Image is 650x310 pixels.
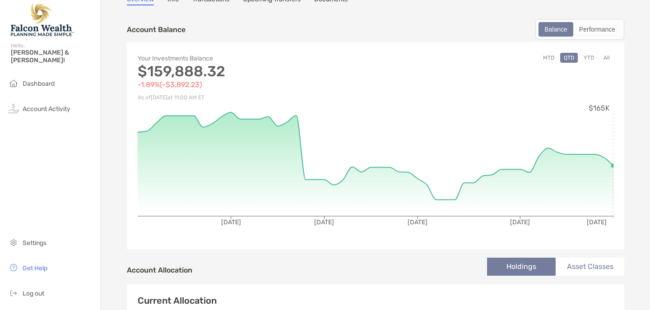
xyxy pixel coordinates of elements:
[574,23,620,36] div: Performance
[510,218,530,226] tspan: [DATE]
[221,218,241,226] tspan: [DATE]
[589,104,610,112] tspan: $165K
[408,218,427,226] tspan: [DATE]
[127,266,192,274] h4: Account Allocation
[23,264,47,272] span: Get Help
[138,66,376,77] p: $159,888.32
[535,19,624,40] div: segmented control
[8,262,19,273] img: get-help icon
[138,53,376,64] p: Your Investments Balance
[8,103,19,114] img: activity icon
[8,78,19,88] img: household icon
[314,218,334,226] tspan: [DATE]
[23,290,44,297] span: Log out
[138,295,217,306] h4: Current Allocation
[539,23,572,36] div: Balance
[23,239,46,247] span: Settings
[8,287,19,298] img: logout icon
[11,4,74,36] img: Falcon Wealth Planning Logo
[580,53,598,63] button: YTD
[127,24,186,35] p: Account Balance
[556,258,624,276] li: Asset Classes
[8,237,19,248] img: settings icon
[587,218,607,226] tspan: [DATE]
[138,92,376,103] p: As of [DATE] at 11:00 AM ET
[138,79,376,90] p: -1.89% ( -$3,892.23 )
[600,53,613,63] button: All
[23,105,70,113] span: Account Activity
[11,49,95,64] span: [PERSON_NAME] & [PERSON_NAME]!
[539,53,558,63] button: MTD
[487,258,556,276] li: Holdings
[560,53,578,63] button: QTD
[23,80,55,88] span: Dashboard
